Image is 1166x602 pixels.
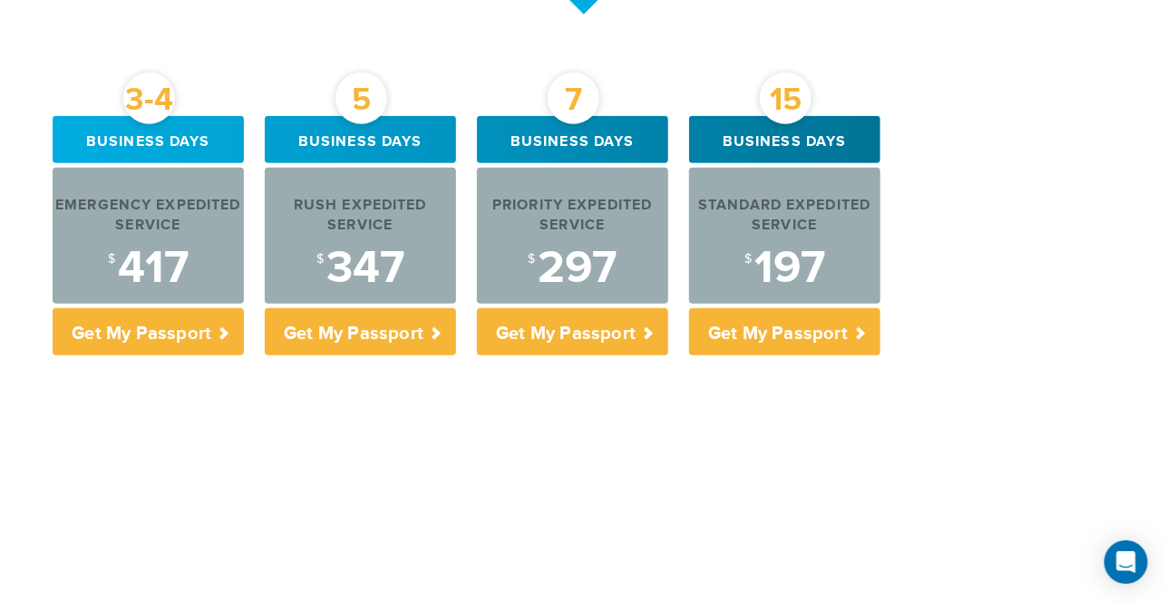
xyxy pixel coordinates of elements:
[265,196,456,238] div: Rush Expedited Service
[123,73,175,124] div: 3-4
[265,308,456,355] p: Get My Passport
[108,252,115,267] sup: $
[53,196,244,238] div: Emergency Expedited Service
[689,246,880,291] div: 197
[53,116,244,163] div: Business days
[1104,540,1148,584] div: Open Intercom Messenger
[53,246,244,291] div: 417
[744,252,752,267] sup: $
[477,308,668,355] p: Get My Passport
[335,73,387,124] div: 5
[760,73,811,124] div: 15
[477,116,668,355] a: 7 Business days Priority Expedited Service $297 Get My Passport
[53,116,244,355] a: 3-4 Business days Emergency Expedited Service $417 Get My Passport
[265,116,456,163] div: Business days
[477,196,668,238] div: Priority Expedited Service
[477,116,668,163] div: Business days
[548,73,599,124] div: 7
[689,116,880,163] div: Business days
[528,252,535,267] sup: $
[477,246,668,291] div: 297
[689,308,880,355] p: Get My Passport
[689,116,880,355] a: 15 Business days Standard Expedited Service $197 Get My Passport
[265,246,456,291] div: 347
[316,252,324,267] sup: $
[265,116,456,355] a: 5 Business days Rush Expedited Service $347 Get My Passport
[689,196,880,238] div: Standard Expedited Service
[53,308,244,355] p: Get My Passport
